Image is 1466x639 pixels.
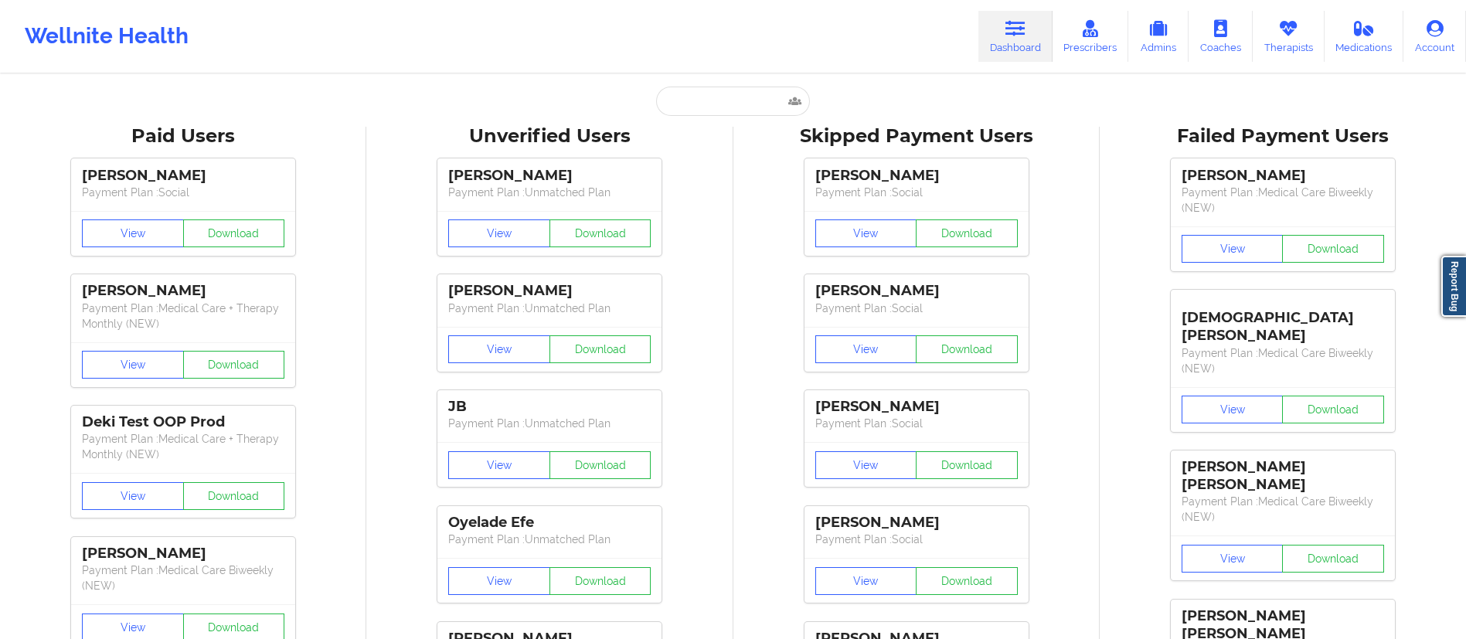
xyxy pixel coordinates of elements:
[916,335,1018,363] button: Download
[549,219,651,247] button: Download
[183,219,285,247] button: Download
[82,219,184,247] button: View
[377,124,722,148] div: Unverified Users
[448,451,550,479] button: View
[82,301,284,331] p: Payment Plan : Medical Care + Therapy Monthly (NEW)
[448,514,651,532] div: Oyelade Efe
[1282,235,1384,263] button: Download
[1282,545,1384,573] button: Download
[978,11,1053,62] a: Dashboard
[1182,185,1384,216] p: Payment Plan : Medical Care Biweekly (NEW)
[448,185,651,200] p: Payment Plan : Unmatched Plan
[82,545,284,563] div: [PERSON_NAME]
[916,219,1018,247] button: Download
[744,124,1089,148] div: Skipped Payment Users
[1182,545,1284,573] button: View
[815,567,917,595] button: View
[448,567,550,595] button: View
[815,416,1018,431] p: Payment Plan : Social
[1111,124,1455,148] div: Failed Payment Users
[1182,494,1384,525] p: Payment Plan : Medical Care Biweekly (NEW)
[82,431,284,462] p: Payment Plan : Medical Care + Therapy Monthly (NEW)
[82,482,184,510] button: View
[1182,235,1284,263] button: View
[1128,11,1189,62] a: Admins
[549,451,651,479] button: Download
[1053,11,1129,62] a: Prescribers
[815,451,917,479] button: View
[815,398,1018,416] div: [PERSON_NAME]
[82,413,284,431] div: Deki Test OOP Prod
[916,451,1018,479] button: Download
[815,335,917,363] button: View
[448,398,651,416] div: JB
[183,482,285,510] button: Download
[815,185,1018,200] p: Payment Plan : Social
[11,124,355,148] div: Paid Users
[82,282,284,300] div: [PERSON_NAME]
[1441,256,1466,317] a: Report Bug
[448,335,550,363] button: View
[448,301,651,316] p: Payment Plan : Unmatched Plan
[815,219,917,247] button: View
[82,351,184,379] button: View
[448,532,651,547] p: Payment Plan : Unmatched Plan
[82,185,284,200] p: Payment Plan : Social
[549,335,651,363] button: Download
[1182,297,1384,345] div: [DEMOGRAPHIC_DATA][PERSON_NAME]
[1253,11,1325,62] a: Therapists
[82,167,284,185] div: [PERSON_NAME]
[183,351,285,379] button: Download
[448,416,651,431] p: Payment Plan : Unmatched Plan
[815,532,1018,547] p: Payment Plan : Social
[1403,11,1466,62] a: Account
[448,219,550,247] button: View
[1325,11,1404,62] a: Medications
[1182,458,1384,494] div: [PERSON_NAME] [PERSON_NAME]
[1282,396,1384,423] button: Download
[815,514,1018,532] div: [PERSON_NAME]
[916,567,1018,595] button: Download
[815,282,1018,300] div: [PERSON_NAME]
[549,567,651,595] button: Download
[1182,167,1384,185] div: [PERSON_NAME]
[1182,396,1284,423] button: View
[448,167,651,185] div: [PERSON_NAME]
[1182,345,1384,376] p: Payment Plan : Medical Care Biweekly (NEW)
[82,563,284,593] p: Payment Plan : Medical Care Biweekly (NEW)
[448,282,651,300] div: [PERSON_NAME]
[815,167,1018,185] div: [PERSON_NAME]
[1189,11,1253,62] a: Coaches
[815,301,1018,316] p: Payment Plan : Social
